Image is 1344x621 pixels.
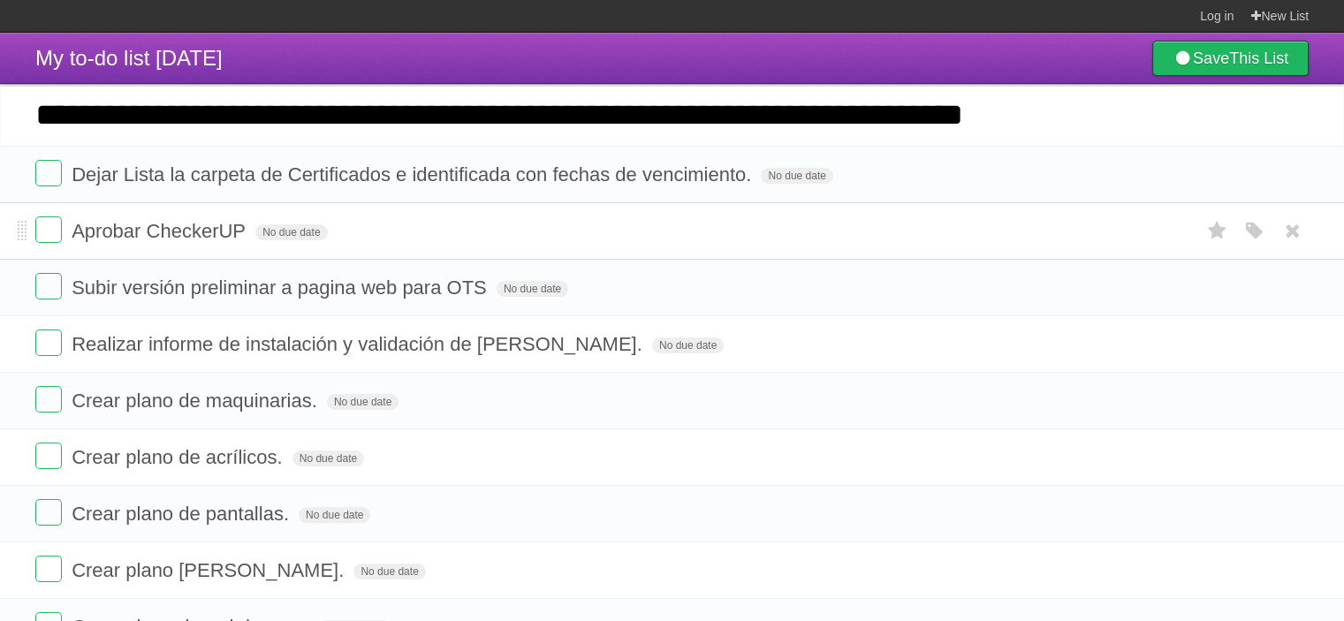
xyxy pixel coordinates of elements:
label: Done [35,273,62,299]
span: Dejar Lista la carpeta de Certificados e identificada con fechas de vencimiento. [72,163,756,186]
label: Done [35,160,62,186]
span: Crear plano de maquinarias. [72,390,322,412]
a: SaveThis List [1152,41,1309,76]
label: Done [35,499,62,526]
span: No due date [292,451,364,466]
span: No due date [497,281,568,297]
span: My to-do list [DATE] [35,46,223,70]
span: Crear plano de acrílicos. [72,446,286,468]
span: No due date [327,394,399,410]
span: No due date [761,168,832,184]
span: Aprobar CheckerUP [72,220,250,242]
span: No due date [353,564,425,579]
label: Done [35,443,62,469]
span: Crear plano [PERSON_NAME]. [72,559,348,581]
label: Star task [1201,216,1234,246]
label: Done [35,216,62,243]
span: No due date [255,224,327,240]
label: Done [35,386,62,413]
span: No due date [652,337,724,353]
label: Done [35,329,62,356]
label: Done [35,556,62,582]
span: Realizar informe de instalación y validación de [PERSON_NAME]. [72,333,647,355]
span: Subir versión preliminar a pagina web para OTS [72,276,491,299]
span: Crear plano de pantallas. [72,503,293,525]
span: No due date [299,507,370,523]
b: This List [1229,49,1288,67]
